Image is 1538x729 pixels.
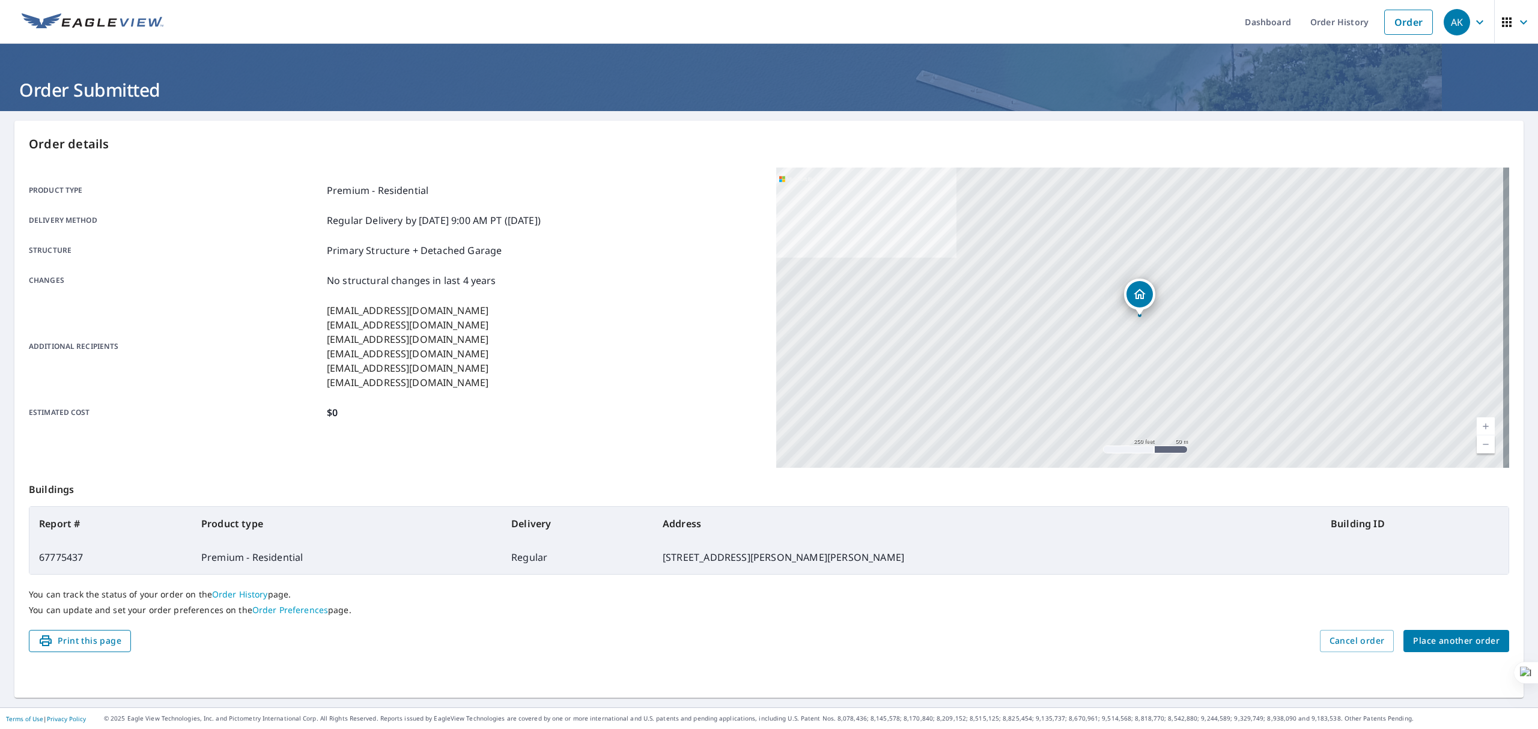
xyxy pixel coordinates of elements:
th: Building ID [1321,507,1509,540]
p: Premium - Residential [327,183,428,198]
p: © 2025 Eagle View Technologies, Inc. and Pictometry International Corp. All Rights Reserved. Repo... [104,714,1532,723]
button: Cancel order [1320,630,1394,652]
p: You can track the status of your order on the page. [29,589,1509,600]
p: [EMAIL_ADDRESS][DOMAIN_NAME] [327,318,488,332]
p: You can update and set your order preferences on the page. [29,605,1509,616]
th: Delivery [502,507,653,540]
p: Regular Delivery by [DATE] 9:00 AM PT ([DATE]) [327,213,541,228]
p: Estimated cost [29,405,322,420]
h1: Order Submitted [14,77,1524,102]
p: Additional recipients [29,303,322,390]
p: [EMAIL_ADDRESS][DOMAIN_NAME] [327,303,488,318]
p: Order details [29,135,1509,153]
p: Structure [29,243,322,258]
th: Address [653,507,1321,540]
img: EV Logo [22,13,163,31]
div: AK [1444,9,1470,35]
span: Print this page [38,634,121,649]
a: Order [1384,10,1433,35]
td: Regular [502,540,653,574]
a: Privacy Policy [47,715,86,723]
a: Terms of Use [6,715,43,723]
a: Current Level 17, Zoom In [1477,417,1495,435]
p: Product type [29,183,322,198]
p: | [6,715,86,722]
div: Dropped pin, building 1, Residential property, 5 Pyne Rd Kendall Park, NJ 08824 [1124,279,1155,316]
p: Primary Structure + Detached Garage [327,243,502,258]
span: Cancel order [1330,634,1385,649]
td: 67775437 [29,540,192,574]
p: Delivery method [29,213,322,228]
p: No structural changes in last 4 years [327,273,496,288]
a: Order History [212,588,268,600]
th: Report # [29,507,192,540]
button: Place another order [1403,630,1509,652]
a: Order Preferences [252,604,328,616]
p: $0 [327,405,338,420]
td: [STREET_ADDRESS][PERSON_NAME][PERSON_NAME] [653,540,1321,574]
p: Changes [29,273,322,288]
p: [EMAIL_ADDRESS][DOMAIN_NAME] [327,346,488,361]
p: [EMAIL_ADDRESS][DOMAIN_NAME] [327,332,488,346]
td: Premium - Residential [192,540,502,574]
p: [EMAIL_ADDRESS][DOMAIN_NAME] [327,375,488,390]
button: Print this page [29,630,131,652]
th: Product type [192,507,502,540]
span: Place another order [1413,634,1500,649]
a: Current Level 17, Zoom Out [1477,435,1495,453]
p: Buildings [29,468,1509,506]
p: [EMAIL_ADDRESS][DOMAIN_NAME] [327,361,488,375]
